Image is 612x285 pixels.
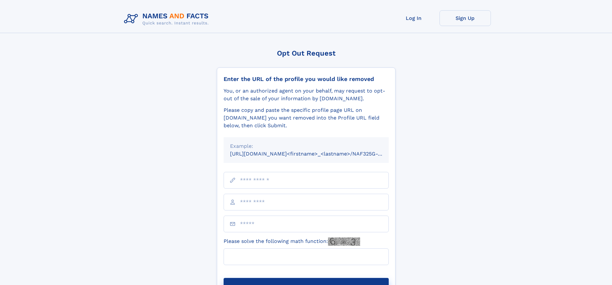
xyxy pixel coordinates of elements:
[224,87,389,102] div: You, or an authorized agent on your behalf, may request to opt-out of the sale of your informatio...
[121,10,214,28] img: Logo Names and Facts
[230,142,382,150] div: Example:
[224,237,360,246] label: Please solve the following math function:
[230,151,401,157] small: [URL][DOMAIN_NAME]<firstname>_<lastname>/NAF325G-xxxxxxxx
[388,10,439,26] a: Log In
[224,76,389,83] div: Enter the URL of the profile you would like removed
[439,10,491,26] a: Sign Up
[217,49,395,57] div: Opt Out Request
[224,106,389,129] div: Please copy and paste the specific profile page URL on [DOMAIN_NAME] you want removed into the Pr...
